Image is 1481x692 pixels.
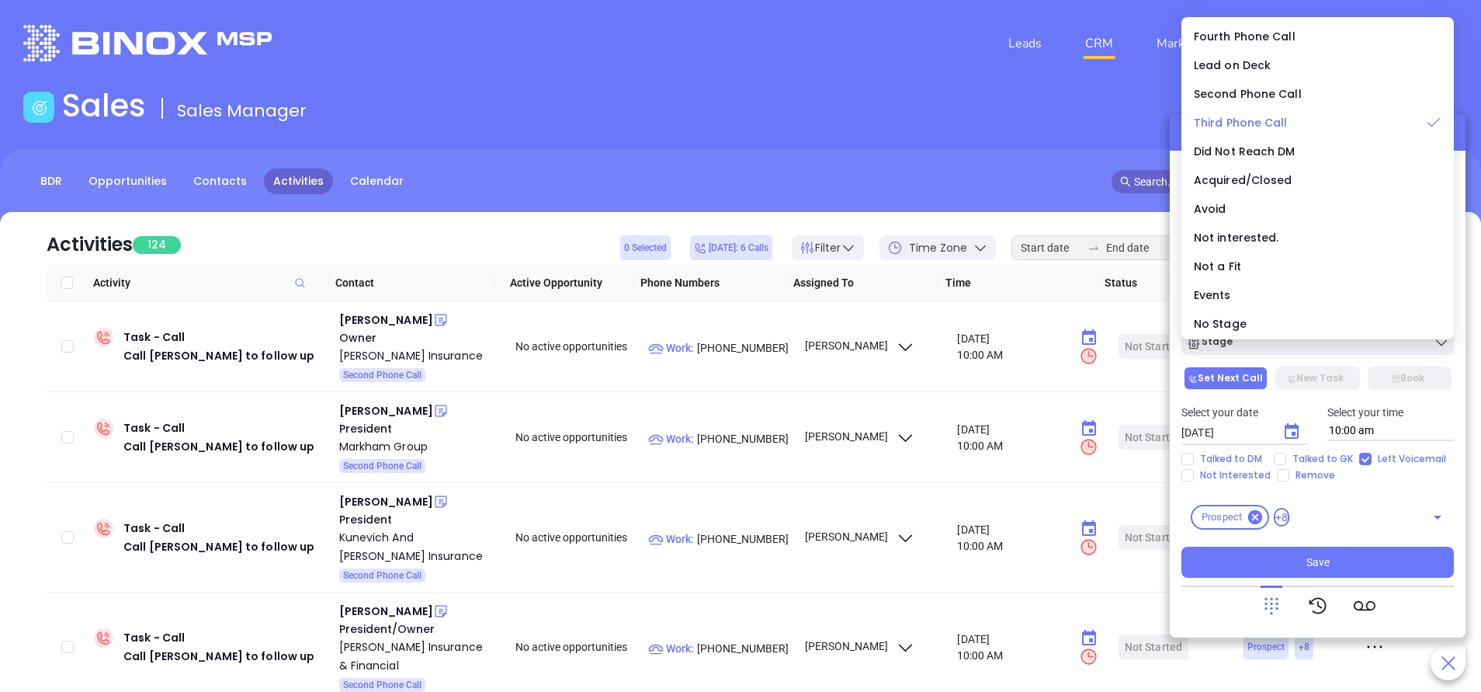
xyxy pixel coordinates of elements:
p: [PHONE_NUMBER] [648,530,790,548]
span: Sales Manager [177,99,307,123]
span: Filter [815,240,841,256]
input: MM/DD/YYYY [957,422,1067,437]
a: Contacts [184,169,256,194]
div: [PERSON_NAME] [339,311,433,329]
div: 10:00 AM [957,437,1106,457]
div: Task - Call [123,519,314,556]
span: Prospect [1247,638,1285,655]
div: No active opportunities [515,429,636,446]
span: Events [1194,287,1231,303]
div: No active opportunities [515,638,636,655]
div: President/Owner [339,621,494,638]
div: Task - Call [123,628,314,666]
div: 10:00 AM [957,346,1106,366]
span: Left Voicemail [1372,453,1452,465]
div: Not Started [1125,334,1182,359]
input: MM/DD/YYYY [957,631,1067,647]
div: Task - Call [123,419,314,456]
div: [PERSON_NAME] [339,602,433,621]
button: Choose date, selected date is Oct 9, 2025 [1073,623,1105,654]
div: President [339,511,494,528]
span: Save [1306,554,1330,571]
span: [PERSON_NAME] [803,640,915,652]
span: Prospect [1192,509,1251,525]
span: Talked to GK [1286,453,1359,465]
p: [PHONE_NUMBER] [648,640,790,657]
span: Talked to DM [1194,453,1268,465]
span: 124 [133,236,181,254]
th: Time [939,265,1098,301]
span: Fourth Phone Call [1194,29,1295,44]
input: End date [1106,239,1167,256]
input: MM/DD/YYYY [1181,425,1270,440]
span: Work : [648,530,694,548]
p: Select your time [1327,404,1455,421]
p: [PHONE_NUMBER] [648,430,790,447]
a: Leads [1002,28,1048,59]
span: [PERSON_NAME] [803,430,915,443]
div: Call [PERSON_NAME] to follow up [123,537,314,556]
button: Set Next Call [1184,367,1268,390]
span: +8 [1274,508,1289,527]
span: 0 Selected [624,239,667,256]
div: Task - Call [123,328,314,365]
span: Second Phone Call [343,367,421,384]
div: Not Started [1125,425,1182,450]
span: [PERSON_NAME] [803,530,915,543]
div: [PERSON_NAME] [339,492,433,511]
a: Markham Group [339,437,494,456]
div: Call [PERSON_NAME] to follow up [123,647,314,666]
button: Open [1427,506,1448,528]
a: Calendar [341,169,413,194]
th: Assigned To [787,265,940,301]
a: [PERSON_NAME] Insurance [339,346,494,365]
th: Contact [329,265,494,301]
span: Not a Fit [1194,259,1241,274]
a: Kunevich And [PERSON_NAME] Insurance [339,528,494,565]
span: Second Phone Call [343,457,421,475]
span: Not interested. [1194,230,1279,245]
h1: Sales [62,87,146,124]
span: Activity [93,274,322,291]
span: Not Interested [1194,469,1277,482]
div: Not Started [1125,525,1182,550]
div: Prospect [1191,505,1269,530]
span: Lead on Deck [1194,57,1271,73]
a: Opportunities [79,169,176,194]
div: Call [PERSON_NAME] to follow up [123,346,314,365]
div: Owner [339,329,494,346]
button: Choose date, selected date is Oct 9, 2025 [1073,322,1105,353]
span: Work : [648,640,694,657]
span: Second Phone Call [1194,86,1302,102]
img: logo [23,25,272,61]
a: [PERSON_NAME] Insurance & Financial [339,638,494,675]
button: Save [1181,547,1454,578]
span: Second Phone Call [343,567,421,584]
div: [PERSON_NAME] [339,402,433,420]
span: Work : [648,339,694,356]
button: Book [1368,367,1452,390]
div: Activities [47,231,133,259]
th: Status [1098,265,1212,301]
button: Stage [1181,330,1454,355]
a: BDR [31,169,71,194]
span: Work : [648,430,694,447]
span: Third Phone Call [1194,115,1288,130]
button: Choose date, selected date is Oct 9, 2025 [1073,513,1105,544]
div: No active opportunities [515,338,636,355]
div: Stage [1186,335,1233,350]
div: 10:00 AM [957,537,1106,557]
span: No Stage [1194,316,1247,332]
input: Start date [1021,239,1081,256]
div: 10:00 AM [957,647,1106,666]
span: [DATE]: 6 Calls [694,239,768,256]
span: Acquired/Closed [1194,172,1292,188]
p: [PHONE_NUMBER] [648,339,790,356]
span: search [1120,176,1131,187]
a: Marketing [1150,28,1219,59]
button: Choose date, selected date is Oct 15, 2025 [1276,416,1307,447]
span: to [1087,242,1100,254]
